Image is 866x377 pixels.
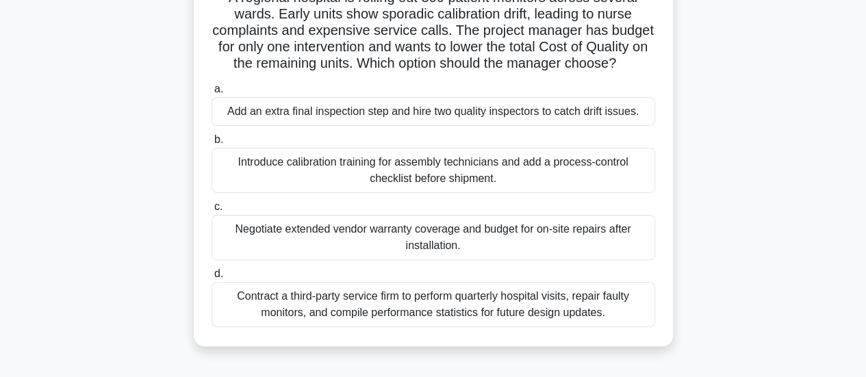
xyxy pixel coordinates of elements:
div: Negotiate extended vendor warranty coverage and budget for on-site repairs after installation. [212,215,655,260]
span: d. [214,268,223,279]
div: Contract a third-party service firm to perform quarterly hospital visits, repair faulty monitors,... [212,282,655,327]
div: Add an extra final inspection step and hire two quality inspectors to catch drift issues. [212,97,655,126]
span: a. [214,83,223,94]
span: b. [214,133,223,145]
div: Introduce calibration training for assembly technicians and add a process-control checklist befor... [212,148,655,193]
span: c. [214,200,222,212]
